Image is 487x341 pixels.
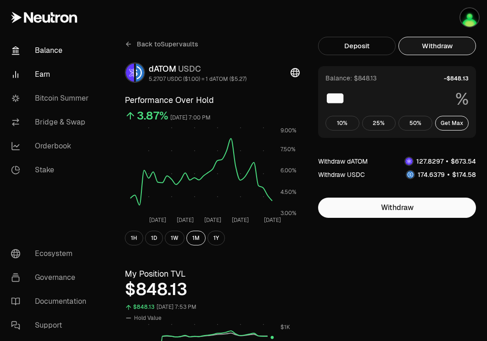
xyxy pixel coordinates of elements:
[133,302,155,313] div: $848.13
[318,157,368,166] div: Withdraw dATOM
[325,116,359,131] button: 10%
[125,94,300,107] h3: Performance Over Hold
[125,267,300,280] h3: My Position TVL
[4,290,99,313] a: Documentation
[280,210,297,217] tspan: 3.00%
[149,75,246,83] div: 5.2707 USDC ($1.00) = 1 dATOM ($5.27)
[398,37,476,55] button: Withdraw
[4,158,99,182] a: Stake
[455,90,469,108] span: %
[134,314,162,322] span: Hold Value
[137,40,198,49] span: Back to Supervaults
[149,63,246,75] div: dATOM
[280,146,296,153] tspan: 7.50%
[4,134,99,158] a: Orderbook
[264,216,281,224] tspan: [DATE]
[186,231,206,245] button: 1M
[405,158,413,165] img: dATOM Logo
[318,198,476,218] button: Withdraw
[207,231,225,245] button: 1Y
[325,74,377,83] div: Balance: $848.13
[125,37,198,51] a: Back toSupervaults
[145,231,163,245] button: 1D
[170,113,211,123] div: [DATE] 7:00 PM
[280,167,297,174] tspan: 6.00%
[280,127,297,134] tspan: 9.00%
[4,110,99,134] a: Bridge & Swap
[232,216,249,224] tspan: [DATE]
[435,116,469,131] button: Get Max
[280,188,297,196] tspan: 4.50%
[149,216,166,224] tspan: [DATE]
[398,116,432,131] button: 50%
[4,266,99,290] a: Governance
[362,116,396,131] button: 25%
[4,86,99,110] a: Bitcoin Summer
[4,63,99,86] a: Earn
[204,216,221,224] tspan: [DATE]
[178,63,201,74] span: USDC
[136,63,144,82] img: USDC Logo
[125,280,300,299] div: $848.13
[318,37,396,55] button: Deposit
[460,8,479,27] img: Atom Staking
[125,231,143,245] button: 1H
[165,231,185,245] button: 1W
[318,170,365,179] div: Withdraw USDC
[177,216,194,224] tspan: [DATE]
[137,108,168,123] div: 3.87%
[407,171,414,178] img: USDC Logo
[157,302,196,313] div: [DATE] 7:53 PM
[4,313,99,337] a: Support
[4,242,99,266] a: Ecosystem
[280,324,290,331] tspan: $1K
[4,39,99,63] a: Balance
[126,63,134,82] img: dATOM Logo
